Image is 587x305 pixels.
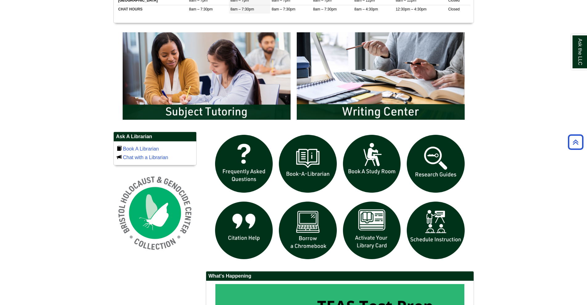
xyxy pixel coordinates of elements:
div: slideshow [212,132,468,265]
span: Closed [448,7,459,11]
span: 8am – 7:30pm [230,7,254,11]
div: slideshow [120,29,468,126]
span: 8am – 7:30pm [189,7,213,11]
img: Writing Center Information [294,29,468,123]
img: frequently asked questions [212,132,276,196]
img: citation help icon links to citation help guide page [212,199,276,263]
a: Chat with a Librarian [123,155,168,160]
h2: What's Happening [206,271,474,281]
img: Research Guides icon links to research guides web page [404,132,468,196]
img: For faculty. Schedule Library Instruction icon links to form. [404,199,468,263]
img: Subject Tutoring Information [120,29,294,123]
td: CHAT HOURS [117,5,188,14]
a: Back to Top [566,138,585,146]
a: Book A Librarian [123,146,159,151]
img: Book a Librarian icon links to book a librarian web page [276,132,340,196]
span: 8am – 7:30pm [272,7,296,11]
img: book a study room icon links to book a study room web page [340,132,404,196]
img: Holocaust and Genocide Collection [113,171,197,255]
h2: Ask A Librarian [114,132,196,142]
span: 8am – 4:30pm [354,7,378,11]
img: Borrow a chromebook icon links to the borrow a chromebook web page [276,199,340,263]
span: 12:30pm – 4:30pm [396,7,426,11]
img: activate Library Card icon links to form to activate student ID into library card [340,199,404,263]
span: 8am – 7:30pm [313,7,337,11]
